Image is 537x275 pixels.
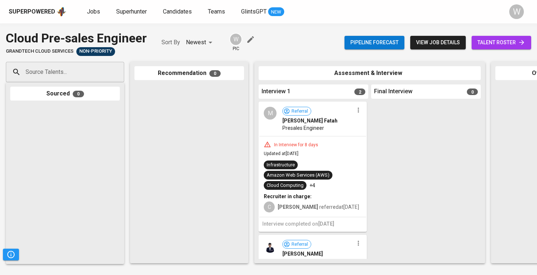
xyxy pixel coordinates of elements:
span: Final Interview [374,87,412,96]
span: GlintsGPT [241,8,267,15]
span: 0 [209,70,221,77]
p: Sort By [161,38,180,47]
div: Infrastructure [267,162,295,169]
span: Jobs [87,8,100,15]
span: Superhunter [116,8,147,15]
div: W [509,4,524,19]
span: talent roster [477,38,525,47]
a: Teams [208,7,226,16]
img: app logo [57,6,66,17]
span: 0 [73,91,84,97]
span: 2 [354,88,365,95]
button: Pipeline forecast [344,36,404,49]
p: +4 [309,182,315,189]
a: Candidates [163,7,193,16]
button: view job details [410,36,466,49]
span: Cloud Engineer [282,257,317,265]
span: Non-Priority [76,48,115,55]
div: Assessment & Interview [259,66,481,80]
span: GrandTech Cloud Services [6,48,73,55]
a: talent roster [472,36,531,49]
div: Sufficient Talents in Pipeline [76,47,115,56]
div: Superpowered [9,8,55,16]
div: MReferral[PERSON_NAME] FatahPresales EngineerIn Interview for 8 daysUpdated at[DATE]Infrastructur... [259,102,367,232]
div: In Interview for 8 days [271,142,321,148]
div: Amazon Web Services (AWS) [267,172,330,179]
span: NEW [268,8,284,16]
span: Candidates [163,8,192,15]
a: Superhunter [116,7,148,16]
span: [PERSON_NAME] Fatah [282,117,338,124]
span: Presales Engineer [282,124,324,132]
div: Recommendation [134,66,244,80]
div: C [264,201,275,212]
span: Pipeline forecast [350,38,399,47]
div: Newest [186,36,215,49]
img: 9ced7ca183157b547fd9650c5a337354.png [264,240,277,253]
span: Interview 1 [262,87,290,96]
span: view job details [416,38,460,47]
h6: Interview completed on [262,220,363,228]
span: Referral [289,241,311,248]
div: Cloud Computing [267,182,304,189]
span: [PERSON_NAME] [282,250,323,257]
a: Jobs [87,7,102,16]
span: Teams [208,8,225,15]
div: W [229,33,242,46]
div: Cloud Pre-sales Engineer [6,29,147,47]
span: [DATE] [318,221,334,227]
div: M [264,107,277,120]
button: Pipeline Triggers [3,249,19,260]
span: 0 [467,88,478,95]
span: Referral [289,108,311,115]
div: pic [229,33,242,52]
b: Recruiter in charge: [264,193,312,199]
span: Updated at [DATE] [264,151,298,156]
a: GlintsGPT NEW [241,7,284,16]
span: referred at [DATE] [278,204,359,210]
p: Newest [186,38,206,47]
a: Superpoweredapp logo [9,6,66,17]
div: Sourced [10,87,120,101]
button: Open [120,71,122,73]
b: [PERSON_NAME] [278,204,318,210]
